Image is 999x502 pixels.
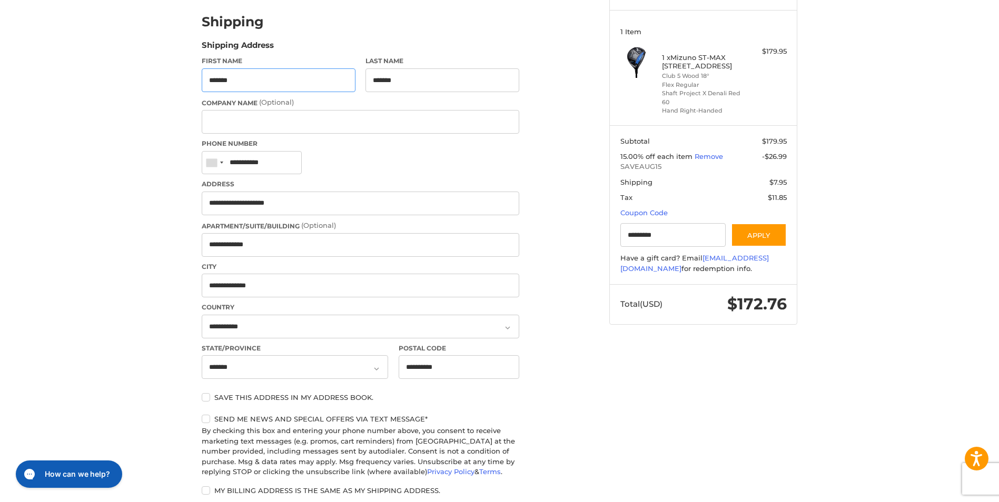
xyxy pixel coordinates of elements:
[11,457,125,491] iframe: Gorgias live chat messenger
[202,14,264,30] h2: Shipping
[202,262,519,272] label: City
[662,53,743,71] h4: 1 x Mizuno ST-MAX [STREET_ADDRESS]
[620,152,695,160] span: 15.00% off each item
[745,46,787,57] div: $179.95
[202,486,519,495] label: My billing address is the same as my shipping address.
[365,56,519,66] label: Last Name
[695,152,723,160] a: Remove
[202,393,519,401] label: Save this address in my address book.
[259,98,294,106] small: (Optional)
[620,253,787,274] div: Have a gift card? Email for redemption info.
[202,179,519,189] label: Address
[662,89,743,106] li: Shaft Project X Denali Red 60
[762,152,787,160] span: -$26.99
[202,139,519,148] label: Phone Number
[662,106,743,115] li: Hand Right-Handed
[620,178,652,186] span: Shipping
[202,220,519,231] label: Apartment/Suite/Building
[620,254,769,273] a: [EMAIL_ADDRESS][DOMAIN_NAME]
[762,137,787,145] span: $179.95
[399,344,520,353] label: Postal Code
[662,81,743,89] li: Flex Regular
[202,426,519,477] div: By checking this box and entering your phone number above, you consent to receive marketing text ...
[202,56,355,66] label: First Name
[620,193,632,202] span: Tax
[620,299,662,309] span: Total (USD)
[202,415,519,423] label: Send me news and special offers via text message*
[202,39,274,56] legend: Shipping Address
[620,162,787,172] span: SAVEAUG15
[620,27,787,36] h3: 1 Item
[479,467,501,476] a: Terms
[202,97,519,108] label: Company Name
[620,208,668,217] a: Coupon Code
[731,223,787,247] button: Apply
[427,467,474,476] a: Privacy Policy
[202,344,388,353] label: State/Province
[202,303,519,312] label: Country
[768,193,787,202] span: $11.85
[620,223,726,247] input: Gift Certificate or Coupon Code
[301,221,336,229] small: (Optional)
[769,178,787,186] span: $7.95
[620,137,650,145] span: Subtotal
[727,294,787,314] span: $172.76
[662,72,743,81] li: Club 5 Wood 18°
[912,474,999,502] iframe: Google Customer Reviews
